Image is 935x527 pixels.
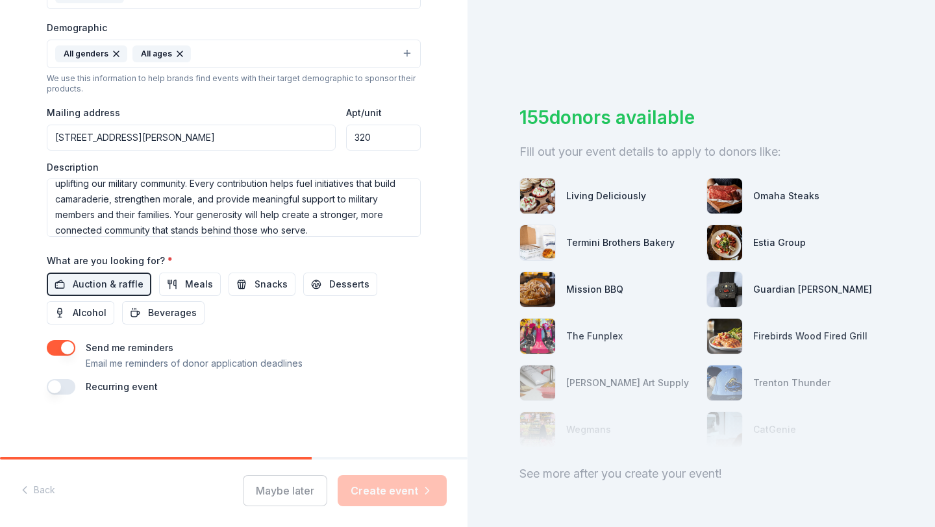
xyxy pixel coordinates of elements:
[519,104,883,131] div: 155 donors available
[185,276,213,292] span: Meals
[47,161,99,174] label: Description
[132,45,191,62] div: All ages
[707,178,742,214] img: photo for Omaha Steaks
[86,381,158,392] label: Recurring event
[122,301,205,325] button: Beverages
[753,282,872,297] div: Guardian [PERSON_NAME]
[73,305,106,321] span: Alcohol
[346,125,421,151] input: #
[73,276,143,292] span: Auction & raffle
[55,45,127,62] div: All genders
[753,188,819,204] div: Omaha Steaks
[753,235,806,251] div: Estia Group
[707,272,742,307] img: photo for Guardian Angel Device
[346,106,382,119] label: Apt/unit
[329,276,369,292] span: Desserts
[148,305,197,321] span: Beverages
[566,282,623,297] div: Mission BBQ
[86,356,303,371] p: Email me reminders of donor application deadlines
[566,188,646,204] div: Living Deliciously
[520,272,555,307] img: photo for Mission BBQ
[519,463,883,484] div: See more after you create your event!
[47,106,120,119] label: Mailing address
[229,273,295,296] button: Snacks
[159,273,221,296] button: Meals
[47,301,114,325] button: Alcohol
[520,178,555,214] img: photo for Living Deliciously
[303,273,377,296] button: Desserts
[47,21,107,34] label: Demographic
[47,273,151,296] button: Auction & raffle
[255,276,288,292] span: Snacks
[86,342,173,353] label: Send me reminders
[47,125,336,151] input: Enter a US address
[519,141,883,162] div: Fill out your event details to apply to donors like:
[566,235,675,251] div: Termini Brothers Bakery
[47,73,421,94] div: We use this information to help brands find events with their target demographic to sponsor their...
[47,178,421,237] textarea: This event will raise funds for the Guardian Booster Club, which is dedicated to uplifting our mi...
[47,254,173,267] label: What are you looking for?
[520,225,555,260] img: photo for Termini Brothers Bakery
[707,225,742,260] img: photo for Estia Group
[47,40,421,68] button: All gendersAll ages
